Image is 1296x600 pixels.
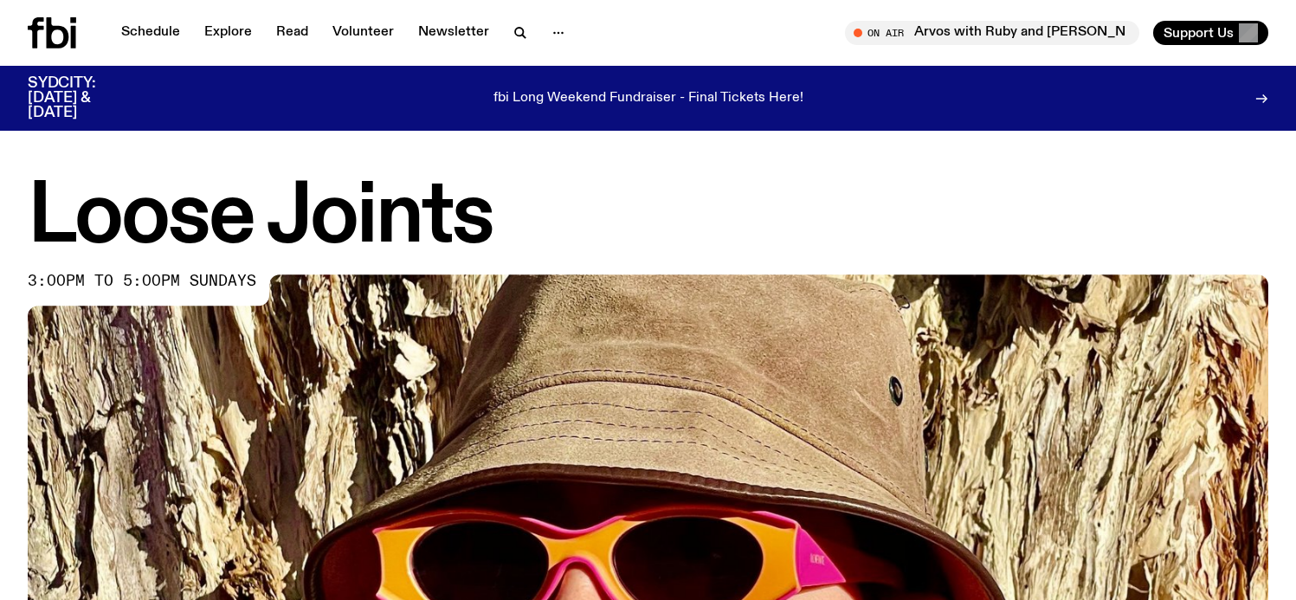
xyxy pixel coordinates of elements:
a: Newsletter [408,21,500,45]
h1: Loose Joints [28,179,1268,257]
button: Support Us [1153,21,1268,45]
a: Schedule [111,21,190,45]
span: 3:00pm to 5:00pm sundays [28,274,256,288]
button: On AirArvos with Ruby and [PERSON_NAME] [845,21,1139,45]
span: Support Us [1164,25,1234,41]
a: Explore [194,21,262,45]
h3: SYDCITY: [DATE] & [DATE] [28,76,139,120]
a: Volunteer [322,21,404,45]
p: fbi Long Weekend Fundraiser - Final Tickets Here! [493,91,803,106]
a: Read [266,21,319,45]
